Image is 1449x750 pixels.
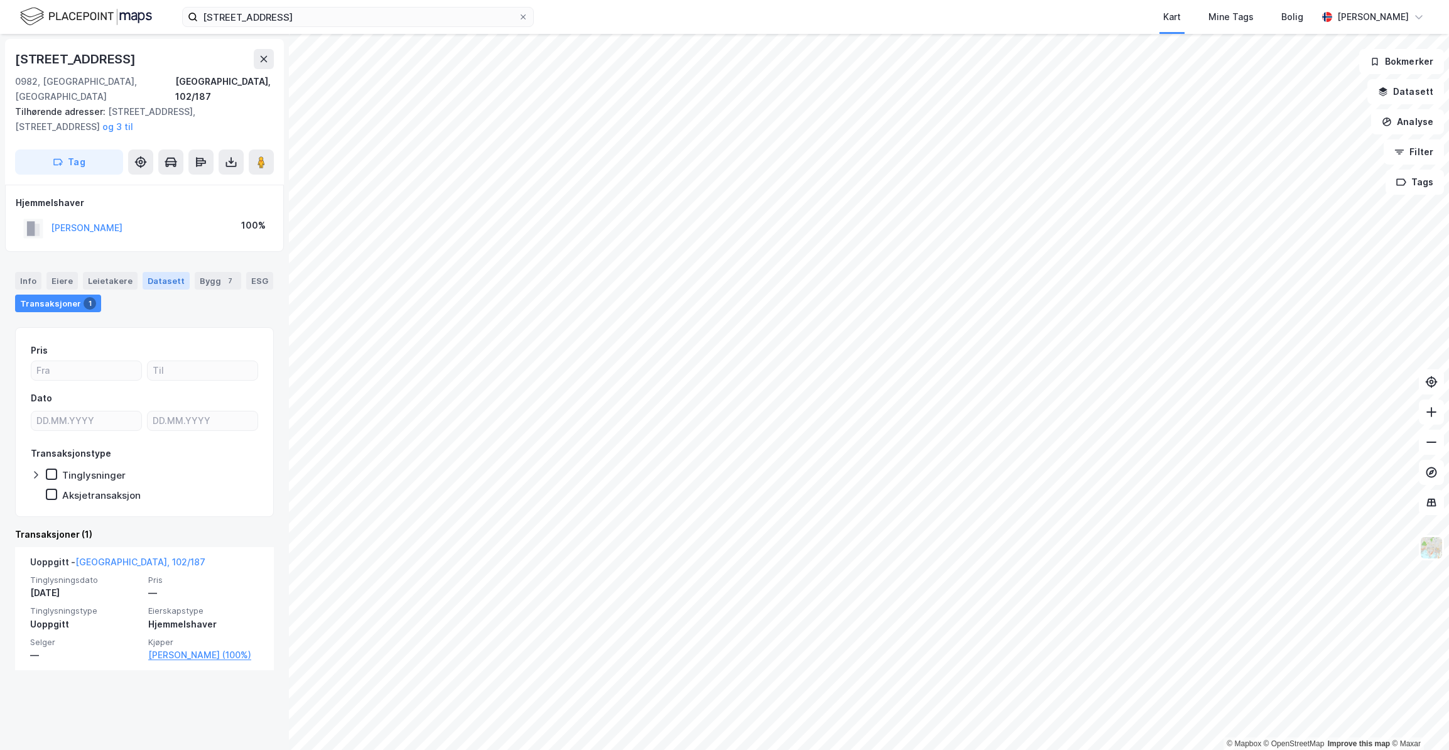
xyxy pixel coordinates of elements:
div: Transaksjoner (1) [15,527,274,542]
span: Tilhørende adresser: [15,106,108,117]
span: Eierskapstype [148,606,259,616]
div: Uoppgitt - [30,555,205,575]
button: Analyse [1371,109,1444,134]
a: Improve this map [1328,739,1390,748]
div: Kart [1163,9,1181,24]
button: Filter [1384,139,1444,165]
iframe: Chat Widget [1386,690,1449,750]
div: Hjemmelshaver [148,617,259,632]
div: Transaksjonstype [31,446,111,461]
div: — [148,585,259,601]
span: Pris [148,575,259,585]
div: Bolig [1281,9,1303,24]
div: Aksjetransaksjon [62,489,141,501]
div: 7 [224,274,236,287]
span: Tinglysningstype [30,606,141,616]
div: [DATE] [30,585,141,601]
div: — [30,648,141,663]
div: Hjemmelshaver [16,195,273,210]
input: Til [148,361,258,380]
input: DD.MM.YYYY [148,411,258,430]
div: Transaksjoner [15,295,101,312]
input: Fra [31,361,141,380]
button: Tag [15,149,123,175]
div: Dato [31,391,52,406]
div: Datasett [143,272,190,290]
div: Uoppgitt [30,617,141,632]
img: logo.f888ab2527a4732fd821a326f86c7f29.svg [20,6,152,28]
div: [STREET_ADDRESS], [STREET_ADDRESS] [15,104,264,134]
div: ESG [246,272,273,290]
span: Kjøper [148,637,259,648]
span: Tinglysningsdato [30,575,141,585]
div: Mine Tags [1208,9,1254,24]
div: [PERSON_NAME] [1337,9,1409,24]
button: Bokmerker [1359,49,1444,74]
button: Tags [1386,170,1444,195]
div: 1 [84,297,96,310]
button: Datasett [1367,79,1444,104]
div: 0982, [GEOGRAPHIC_DATA], [GEOGRAPHIC_DATA] [15,74,175,104]
input: DD.MM.YYYY [31,411,141,430]
div: Leietakere [83,272,138,290]
div: Eiere [46,272,78,290]
div: Bygg [195,272,241,290]
a: [GEOGRAPHIC_DATA], 102/187 [75,557,205,567]
div: Pris [31,343,48,358]
img: Z [1419,536,1443,560]
div: Kontrollprogram for chat [1386,690,1449,750]
a: Mapbox [1227,739,1261,748]
a: OpenStreetMap [1264,739,1325,748]
div: 100% [241,218,266,233]
input: Søk på adresse, matrikkel, gårdeiere, leietakere eller personer [198,8,518,26]
span: Selger [30,637,141,648]
div: Tinglysninger [62,469,126,481]
div: [STREET_ADDRESS] [15,49,138,69]
a: [PERSON_NAME] (100%) [148,648,259,663]
div: Info [15,272,41,290]
div: [GEOGRAPHIC_DATA], 102/187 [175,74,274,104]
